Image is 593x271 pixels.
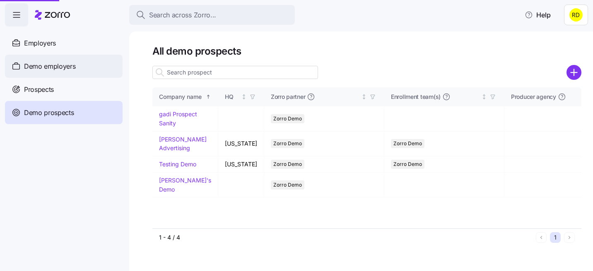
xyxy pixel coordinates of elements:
td: [US_STATE] [218,156,264,173]
button: Help [518,7,557,23]
div: Not sorted [361,94,367,100]
button: Previous page [536,232,547,243]
span: Zorro Demo [393,139,422,148]
span: Zorro Demo [273,114,302,123]
a: Demo prospects [5,101,123,124]
div: Sorted ascending [205,94,211,100]
th: Enrollment team(s)Not sorted [384,87,504,106]
div: Company name [159,92,204,101]
div: Not sorted [481,94,487,100]
span: Enrollment team(s) [391,93,441,101]
div: Not sorted [241,94,247,100]
img: 400900e14810b1d0aec03a03c9453833 [569,8,583,22]
input: Search prospect [152,66,318,79]
span: Employers [24,38,56,48]
a: Employers [5,31,123,55]
span: Prospects [24,84,54,95]
th: Zorro partnerNot sorted [264,87,384,106]
th: Company nameSorted ascending [152,87,218,106]
span: Demo employers [24,61,76,72]
th: HQNot sorted [218,87,264,106]
a: Prospects [5,78,123,101]
span: Producer agency [511,93,556,101]
button: Search across Zorro... [129,5,295,25]
svg: add icon [566,65,581,80]
span: Zorro Demo [273,139,302,148]
a: [PERSON_NAME]'s Demo [159,177,211,193]
span: Zorro Demo [273,180,302,189]
span: Search across Zorro... [149,10,216,20]
button: Next page [564,232,575,243]
button: 1 [550,232,561,243]
div: 1 - 4 / 4 [159,233,533,242]
span: Zorro Demo [393,160,422,169]
a: gadi Prospect Sanity [159,110,197,127]
td: [US_STATE] [218,132,264,156]
span: Help [525,10,551,20]
a: Testing Demo [159,161,196,168]
h1: All demo prospects [152,45,581,58]
span: Zorro partner [271,93,305,101]
a: Demo employers [5,55,123,78]
a: [PERSON_NAME] Advertising [159,136,207,152]
div: HQ [225,92,239,101]
span: Demo prospects [24,108,74,118]
span: Zorro Demo [273,160,302,169]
